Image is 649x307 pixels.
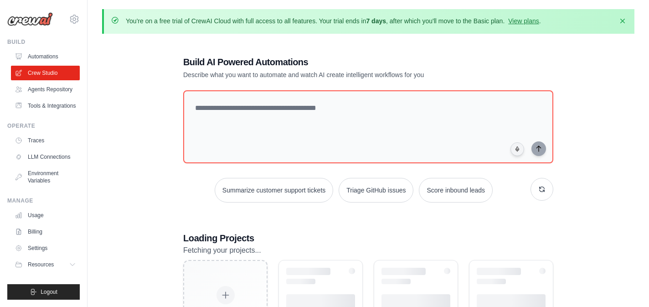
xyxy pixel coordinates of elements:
[183,232,553,245] h3: Loading Projects
[215,178,333,203] button: Summarize customer support tickets
[531,178,553,201] button: Get new suggestions
[419,178,493,203] button: Score inbound leads
[508,17,539,25] a: View plans
[7,122,80,130] div: Operate
[11,224,80,239] a: Billing
[11,241,80,255] a: Settings
[183,245,553,256] p: Fetching your projects...
[510,142,524,156] button: Click to speak your automation idea
[126,16,541,26] p: You're on a free trial of CrewAI Cloud with full access to all features. Your trial ends in , aft...
[28,261,54,268] span: Resources
[183,70,489,79] p: Describe what you want to automate and watch AI create intelligent workflows for you
[7,12,53,26] img: Logo
[11,99,80,113] a: Tools & Integrations
[11,82,80,97] a: Agents Repository
[11,49,80,64] a: Automations
[339,178,413,203] button: Triage GitHub issues
[7,38,80,46] div: Build
[11,150,80,164] a: LLM Connections
[11,257,80,272] button: Resources
[41,288,57,296] span: Logout
[7,197,80,204] div: Manage
[366,17,386,25] strong: 7 days
[11,66,80,80] a: Crew Studio
[11,208,80,223] a: Usage
[11,133,80,148] a: Traces
[7,284,80,300] button: Logout
[183,56,489,68] h1: Build AI Powered Automations
[11,166,80,188] a: Environment Variables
